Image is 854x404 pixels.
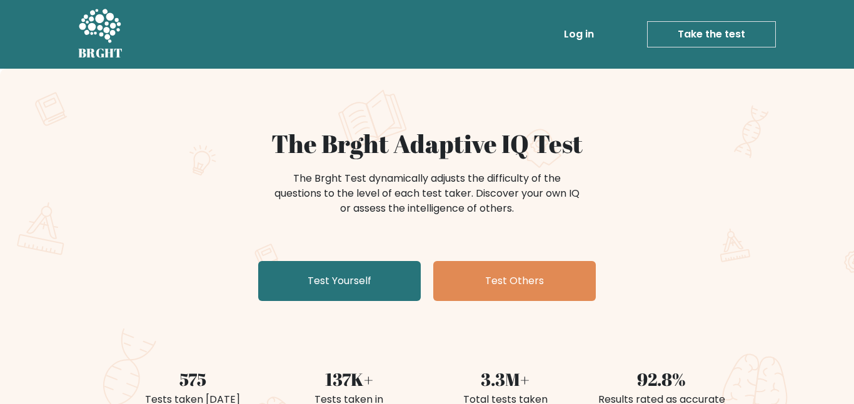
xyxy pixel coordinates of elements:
[435,366,576,392] div: 3.3M+
[122,129,732,159] h1: The Brght Adaptive IQ Test
[591,366,732,392] div: 92.8%
[647,21,776,47] a: Take the test
[433,261,596,301] a: Test Others
[122,366,263,392] div: 575
[78,5,123,64] a: BRGHT
[271,171,583,216] div: The Brght Test dynamically adjusts the difficulty of the questions to the level of each test take...
[258,261,421,301] a: Test Yourself
[78,46,123,61] h5: BRGHT
[559,22,599,47] a: Log in
[278,366,419,392] div: 137K+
